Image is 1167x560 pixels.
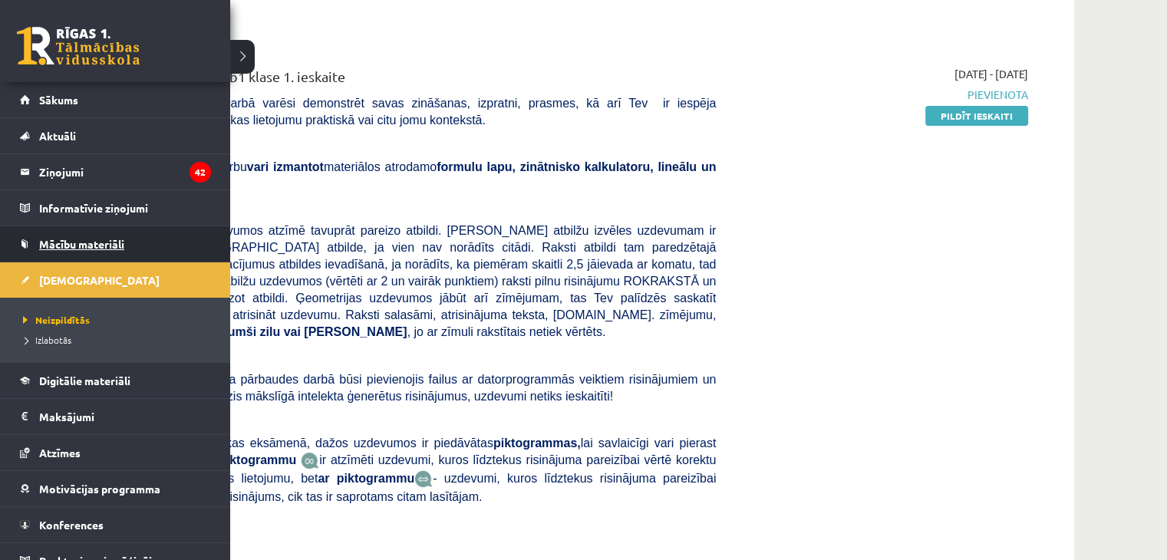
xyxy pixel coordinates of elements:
span: Pievienota [739,87,1028,103]
i: 42 [190,162,211,183]
b: piktogrammas, [493,436,581,450]
span: Veicot pārbaudes darbu materiālos atrodamo [115,160,716,190]
a: Aktuāli [20,118,211,153]
legend: Maksājumi [39,399,211,434]
span: Digitālie materiāli [39,374,130,387]
a: Ziņojumi42 [20,154,211,189]
span: , ja pārbaudes darbā būsi pievienojis failus ar datorprogrammās veiktiem risinājumiem un zīmējumi... [115,373,716,403]
a: Mācību materiāli [20,226,211,262]
a: Digitālie materiāli [20,363,211,398]
span: Konferences [39,518,104,532]
span: [DEMOGRAPHIC_DATA] [39,273,160,287]
img: JfuEzvunn4EvwAAAAASUVORK5CYII= [301,452,319,469]
span: Aktuāli [39,129,76,143]
a: Pildīt ieskaiti [925,106,1028,126]
img: wKvN42sLe3LLwAAAABJRU5ErkJggg== [414,470,433,488]
span: Neizpildītās [19,314,90,326]
a: Konferences [20,507,211,542]
a: Maksājumi [20,399,211,434]
a: Neizpildītās [19,313,215,327]
span: Līdzīgi kā matemātikas eksāmenā, dažos uzdevumos ir piedāvātas lai savlaicīgi vari pierast pie to... [115,436,716,466]
b: vari izmantot [247,160,324,173]
b: ar piktogrammu [318,472,414,485]
div: Matemātika JK 12.b1 klase 1. ieskaite [115,66,716,94]
a: Motivācijas programma [20,471,211,506]
span: ir atzīmēti uzdevumi, kuros līdztekus risinājuma pareizībai vērtē korektu matemātikas valodas lie... [115,453,716,485]
span: Mācību materiāli [39,237,124,251]
span: Izlabotās [19,334,71,346]
b: tumši zilu vai [PERSON_NAME] [223,325,407,338]
span: Motivācijas programma [39,482,160,496]
a: [DEMOGRAPHIC_DATA] [20,262,211,298]
span: Sākums [39,93,78,107]
a: Rīgas 1. Tālmācības vidusskola [17,27,140,65]
b: Ar piktogrammu [200,453,296,466]
span: Atbilžu izvēles uzdevumos atzīmē tavuprāt pareizo atbildi. [PERSON_NAME] atbilžu izvēles uzdevuma... [115,224,716,338]
legend: Informatīvie ziņojumi [39,190,211,226]
legend: Ziņojumi [39,154,211,189]
span: [DATE] - [DATE] [954,66,1028,82]
a: Informatīvie ziņojumi [20,190,211,226]
span: Atzīmes [39,446,81,460]
span: [PERSON_NAME] darbā varēsi demonstrēt savas zināšanas, izpratni, prasmes, kā arī Tev ir iespēja d... [115,97,716,127]
a: Atzīmes [20,435,211,470]
a: Sākums [20,82,211,117]
a: Izlabotās [19,333,215,347]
